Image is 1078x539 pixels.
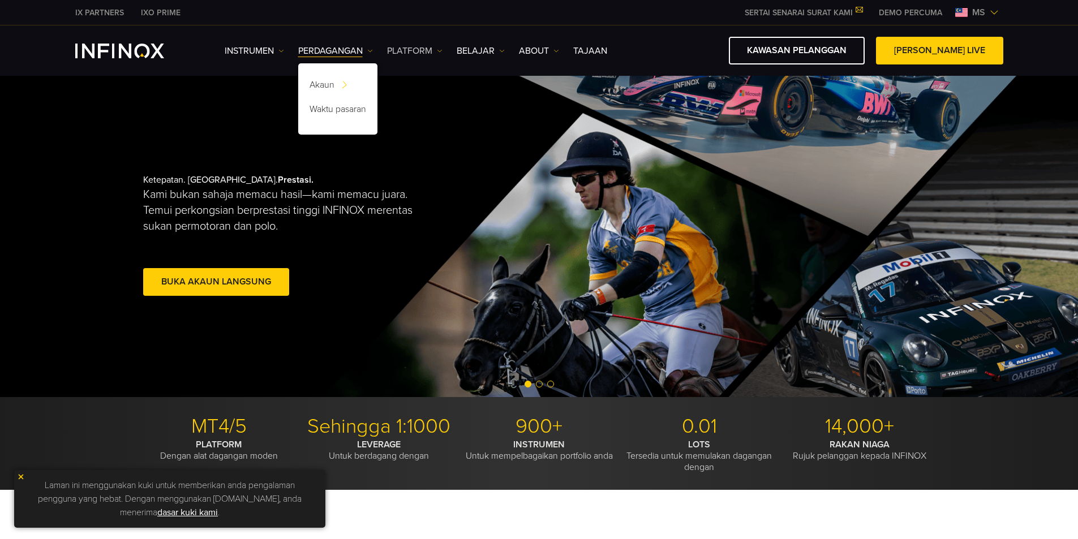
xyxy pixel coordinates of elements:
[387,44,443,58] a: PLATFORM
[870,7,951,19] a: INFINOX MENU
[132,7,189,19] a: INFINOX
[143,439,295,462] p: Dengan alat dagangan moden
[624,439,775,473] p: Tersedia untuk memulakan dagangan dengan
[688,439,710,450] strong: LOTS
[196,439,242,450] strong: PLATFORM
[298,44,373,58] a: PERDAGANGAN
[278,174,313,186] strong: Prestasi.
[536,381,543,387] span: Go to slide 2
[513,439,565,450] strong: INSTRUMEN
[736,8,870,18] a: SERTAI SENARAI SURAT KAMI
[67,7,132,19] a: INFINOX
[573,44,607,58] a: Tajaan
[143,268,289,296] a: Buka Akaun Langsung
[519,44,559,58] a: ABOUT
[784,439,935,462] p: Rujuk pelanggan kepada INFINOX
[157,507,218,518] a: dasar kuki kami
[876,37,1003,64] a: [PERSON_NAME] LIVE
[830,439,890,450] strong: RAKAN NIAGA
[75,44,191,58] a: INFINOX Logo
[17,473,25,481] img: yellow close icon
[303,439,455,462] p: Untuk berdagang dengan
[298,75,377,99] a: Akaun
[143,156,500,317] div: Ketepatan. [GEOGRAPHIC_DATA].
[457,44,505,58] a: Belajar
[547,381,554,387] span: Go to slide 3
[463,414,615,439] p: 900+
[20,476,320,522] p: Laman ini menggunakan kuki untuk memberikan anda pengalaman pengguna yang hebat. Dengan menggunak...
[143,187,428,234] p: Kami bukan sahaja memacu hasil—kami memacu juara. Temui perkongsian berprestasi tinggi INFINOX me...
[463,439,615,462] p: Untuk mempelbagaikan portfolio anda
[729,37,865,64] a: KAWASAN PELANGGAN
[357,439,401,450] strong: LEVERAGE
[303,414,455,439] p: Sehingga 1:1000
[143,414,295,439] p: MT4/5
[784,414,935,439] p: 14,000+
[525,381,531,387] span: Go to slide 1
[298,99,377,123] a: Waktu pasaran
[624,414,775,439] p: 0.01
[968,6,990,19] span: ms
[225,44,284,58] a: Instrumen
